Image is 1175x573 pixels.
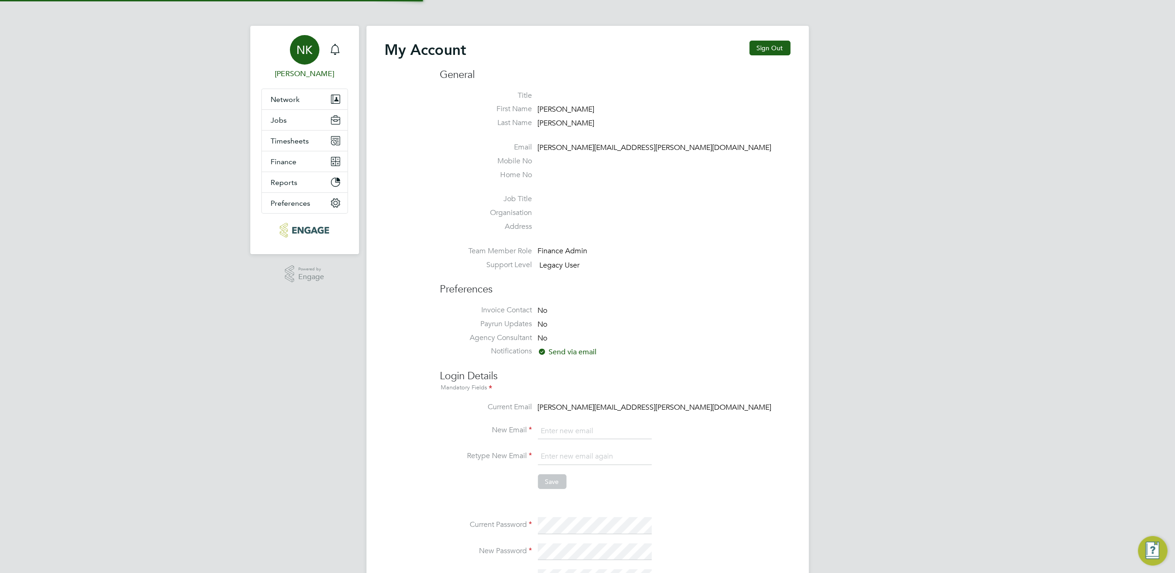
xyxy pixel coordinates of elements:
[1138,536,1168,566] button: Engage Resource Center
[440,208,532,218] label: Organisation
[538,320,548,329] span: No
[262,193,348,213] button: Preferences
[538,334,548,343] span: No
[298,273,324,281] span: Engage
[440,451,532,461] label: Retype New Email
[271,157,297,166] span: Finance
[262,110,348,130] button: Jobs
[440,346,532,356] label: Notifications
[440,274,791,296] h3: Preferences
[540,261,580,270] span: Legacy User
[271,137,309,145] span: Timesheets
[538,306,548,315] span: No
[538,119,595,128] span: [PERSON_NAME]
[538,105,595,114] span: [PERSON_NAME]
[298,265,324,273] span: Powered by
[271,178,298,187] span: Reports
[261,223,348,238] a: Go to home page
[440,118,532,128] label: Last Name
[440,333,532,343] label: Agency Consultant
[271,116,287,125] span: Jobs
[262,172,348,192] button: Reports
[440,170,532,180] label: Home No
[271,199,311,208] span: Preferences
[440,194,532,204] label: Job Title
[750,41,791,55] button: Sign Out
[261,68,348,79] span: Nicola Kelly
[440,383,791,393] div: Mandatory Fields
[440,156,532,166] label: Mobile No
[440,143,532,152] label: Email
[440,260,532,270] label: Support Level
[262,89,348,109] button: Network
[440,546,532,556] label: New Password
[538,403,772,412] span: [PERSON_NAME][EMAIL_ADDRESS][PERSON_NAME][DOMAIN_NAME]
[280,223,329,238] img: konnectrecruit-logo-retina.png
[250,26,359,254] nav: Main navigation
[440,520,532,530] label: Current Password
[538,143,772,152] span: [PERSON_NAME][EMAIL_ADDRESS][PERSON_NAME][DOMAIN_NAME]
[440,305,532,315] label: Invoice Contact
[538,246,626,256] div: Finance Admin
[271,95,300,104] span: Network
[440,319,532,329] label: Payrun Updates
[385,41,466,59] h2: My Account
[440,104,532,114] label: First Name
[262,151,348,172] button: Finance
[440,425,532,435] label: New Email
[538,347,597,357] span: Send via email
[538,474,567,489] button: Save
[440,360,791,393] h3: Login Details
[440,91,532,101] label: Title
[538,448,652,465] input: Enter new email again
[262,131,348,151] button: Timesheets
[296,44,313,56] span: NK
[440,68,791,82] h3: General
[261,35,348,79] a: NK[PERSON_NAME]
[440,246,532,256] label: Team Member Role
[440,222,532,232] label: Address
[285,265,324,283] a: Powered byEngage
[440,402,532,412] label: Current Email
[538,423,652,440] input: Enter new email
